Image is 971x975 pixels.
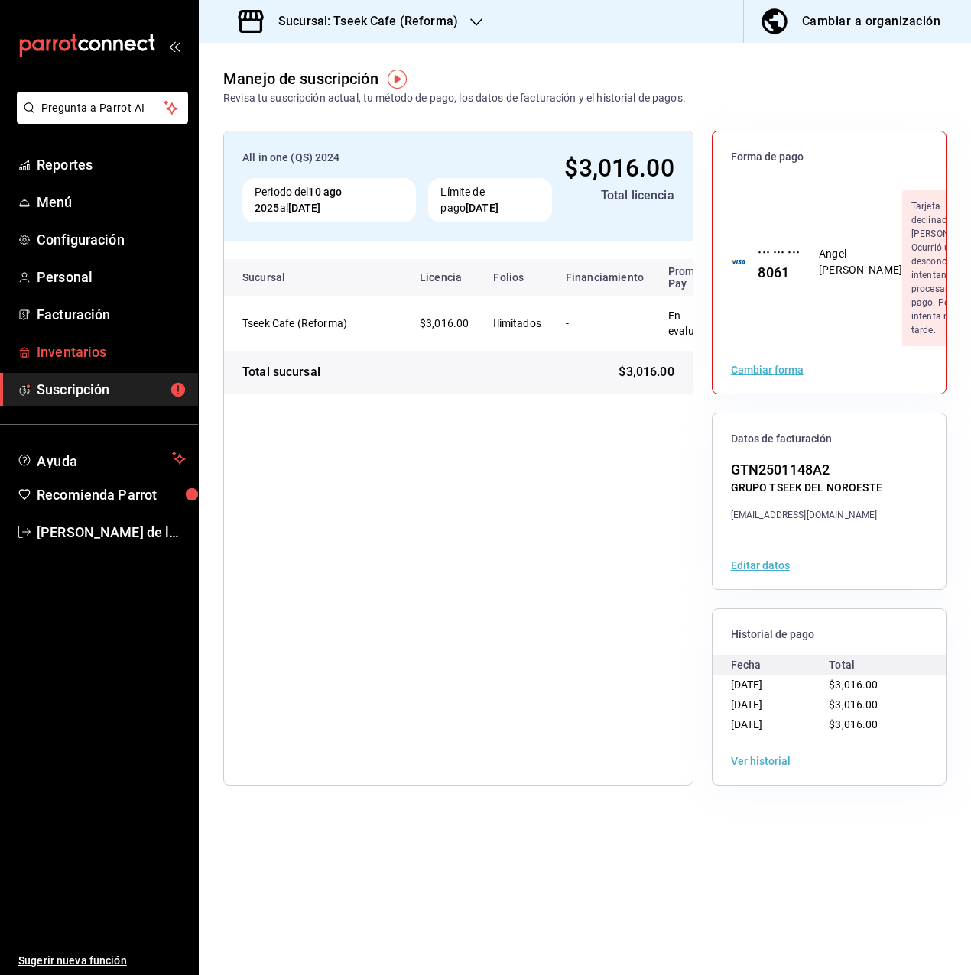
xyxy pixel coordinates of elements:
span: Forma de pago [731,150,927,164]
span: Menú [37,192,186,212]
div: GRUPO TSEEK DEL NOROESTE [731,480,882,496]
div: Manejo de suscripción [223,67,378,90]
span: Inventarios [37,342,186,362]
span: Reportes [37,154,186,175]
div: [EMAIL_ADDRESS][DOMAIN_NAME] [731,508,882,522]
a: Pregunta a Parrot AI [11,111,188,127]
div: Tseek Cafe (Reforma) [242,316,395,331]
button: Cambiar forma [731,364,804,375]
span: Facturación [37,304,186,325]
span: Personal [37,267,186,287]
span: Pregunta a Parrot AI [41,100,164,116]
button: Editar datos [731,560,790,571]
div: Promo Pay [668,265,721,290]
button: open_drawer_menu [168,40,180,52]
span: [PERSON_NAME] de la [PERSON_NAME] [37,522,186,543]
div: [DATE] [731,675,830,695]
div: Angel [PERSON_NAME] [819,246,902,278]
div: Revisa tu suscripción actual, tu método de pago, los datos de facturación y el historial de pagos. [223,90,686,106]
td: Ilimitados [481,296,554,351]
span: $3,016.00 [829,679,878,691]
div: Sucursal [242,271,326,283]
span: Ayuda [37,449,166,468]
strong: [DATE] [466,202,498,214]
span: Sugerir nueva función [18,953,186,969]
span: $3,016.00 [829,698,878,711]
th: Folios [481,259,554,296]
strong: [DATE] [288,202,321,214]
div: Cambiar a organización [802,11,940,32]
span: $3,016.00 [829,718,878,730]
div: Total [829,655,927,675]
span: Historial de pago [731,627,927,642]
div: Límite de pago [428,178,552,222]
div: Total licencia [564,186,674,205]
span: Datos de facturación [731,432,927,446]
button: Ver historial [731,756,791,766]
span: $3,016.00 [619,363,674,381]
span: Recomienda Parrot [37,484,186,505]
span: Suscripción [37,379,186,400]
h3: Sucursal: Tseek Cafe (Reforma) [266,12,458,31]
img: Tooltip marker [388,70,407,89]
div: ··· ··· ··· 8061 [745,241,801,283]
span: Configuración [37,229,186,250]
div: Total sucursal [242,363,320,381]
span: $3,016.00 [420,317,469,329]
div: [DATE] [731,695,830,714]
div: GTN2501148A2 [731,459,882,480]
div: All in one (QS) 2024 [242,150,552,166]
td: - [554,296,656,351]
button: Pregunta a Parrot AI [17,92,188,124]
th: Licencia [408,259,481,296]
td: En evaluación [656,296,733,351]
div: Fecha [731,655,830,675]
span: $3,016.00 [564,154,674,183]
div: Periodo del al [242,178,416,222]
th: Financiamiento [554,259,656,296]
div: [DATE] [731,714,830,734]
